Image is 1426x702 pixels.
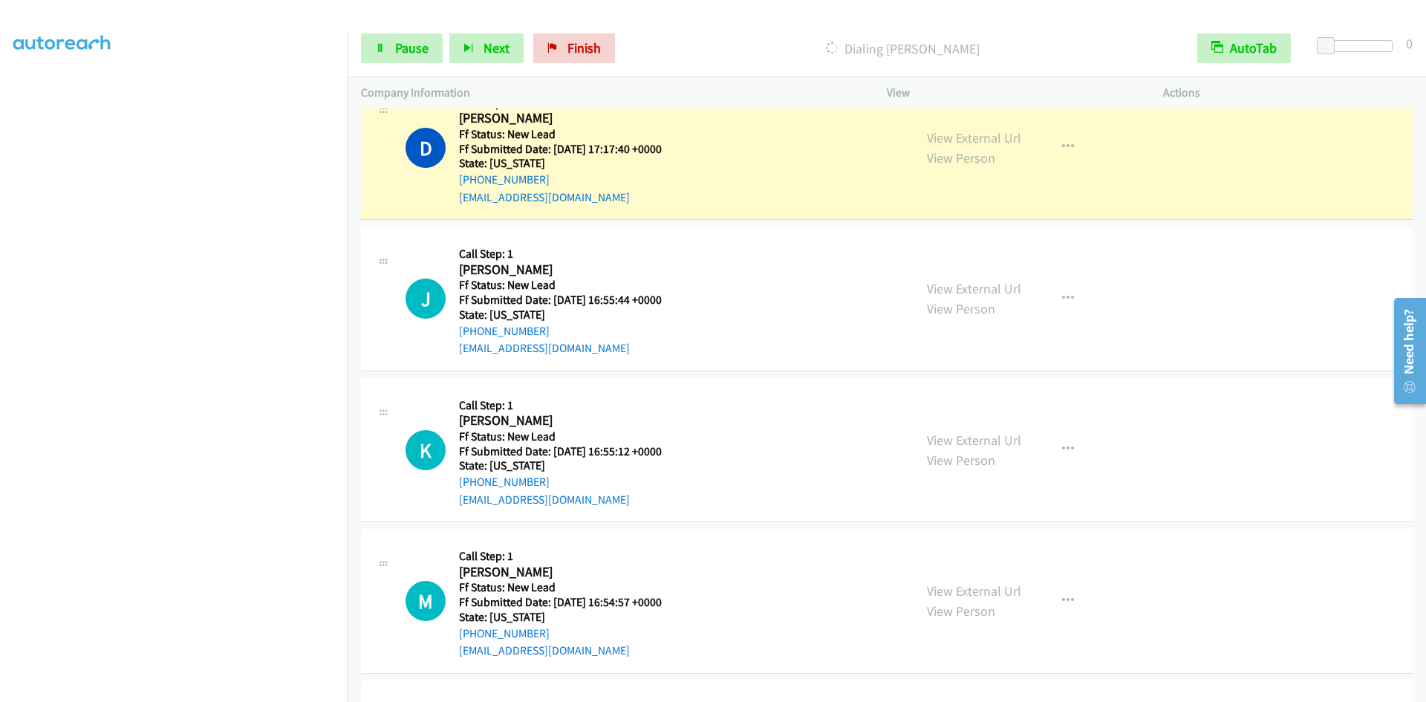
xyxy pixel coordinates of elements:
[1324,40,1393,52] div: Delay between calls (in seconds)
[1163,84,1413,102] p: Actions
[459,190,630,204] a: [EMAIL_ADDRESS][DOMAIN_NAME]
[459,429,662,444] h5: Ff Status: New Lead
[459,308,662,322] h5: State: [US_STATE]
[459,127,662,142] h5: Ff Status: New Lead
[1406,33,1413,53] div: 0
[484,39,509,56] span: Next
[887,84,1136,102] p: View
[459,444,662,459] h5: Ff Submitted Date: [DATE] 16:55:12 +0000
[406,128,446,168] h1: D
[927,602,995,620] a: View Person
[459,580,662,595] h5: Ff Status: New Lead
[406,581,446,621] h1: M
[459,110,662,127] h2: [PERSON_NAME]
[459,412,662,429] h2: [PERSON_NAME]
[533,33,615,63] a: Finish
[459,261,662,279] h2: [PERSON_NAME]
[635,39,1171,59] p: Dialing [PERSON_NAME]
[459,156,662,171] h5: State: [US_STATE]
[459,278,662,293] h5: Ff Status: New Lead
[927,300,995,317] a: View Person
[459,564,662,581] h2: [PERSON_NAME]
[406,279,446,319] h1: J
[927,582,1021,599] a: View External Url
[459,475,550,489] a: [PHONE_NUMBER]
[459,595,662,610] h5: Ff Submitted Date: [DATE] 16:54:57 +0000
[459,324,550,338] a: [PHONE_NUMBER]
[459,458,662,473] h5: State: [US_STATE]
[459,643,630,657] a: [EMAIL_ADDRESS][DOMAIN_NAME]
[406,430,446,470] h1: K
[567,39,601,56] span: Finish
[459,493,630,507] a: [EMAIL_ADDRESS][DOMAIN_NAME]
[459,341,630,355] a: [EMAIL_ADDRESS][DOMAIN_NAME]
[459,293,662,308] h5: Ff Submitted Date: [DATE] 16:55:44 +0000
[1383,292,1426,410] iframe: Resource Center
[406,279,446,319] div: The call is yet to be attempted
[395,39,429,56] span: Pause
[459,172,550,186] a: [PHONE_NUMBER]
[927,129,1021,146] a: View External Url
[927,149,995,166] a: View Person
[1197,33,1291,63] button: AutoTab
[361,84,860,102] p: Company Information
[459,610,662,625] h5: State: [US_STATE]
[459,549,662,564] h5: Call Step: 1
[361,33,443,63] a: Pause
[459,398,662,413] h5: Call Step: 1
[406,581,446,621] div: The call is yet to be attempted
[459,626,550,640] a: [PHONE_NUMBER]
[406,430,446,470] div: The call is yet to be attempted
[927,452,995,469] a: View Person
[459,142,662,157] h5: Ff Submitted Date: [DATE] 17:17:40 +0000
[449,33,524,63] button: Next
[459,247,662,261] h5: Call Step: 1
[927,280,1021,297] a: View External Url
[927,432,1021,449] a: View External Url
